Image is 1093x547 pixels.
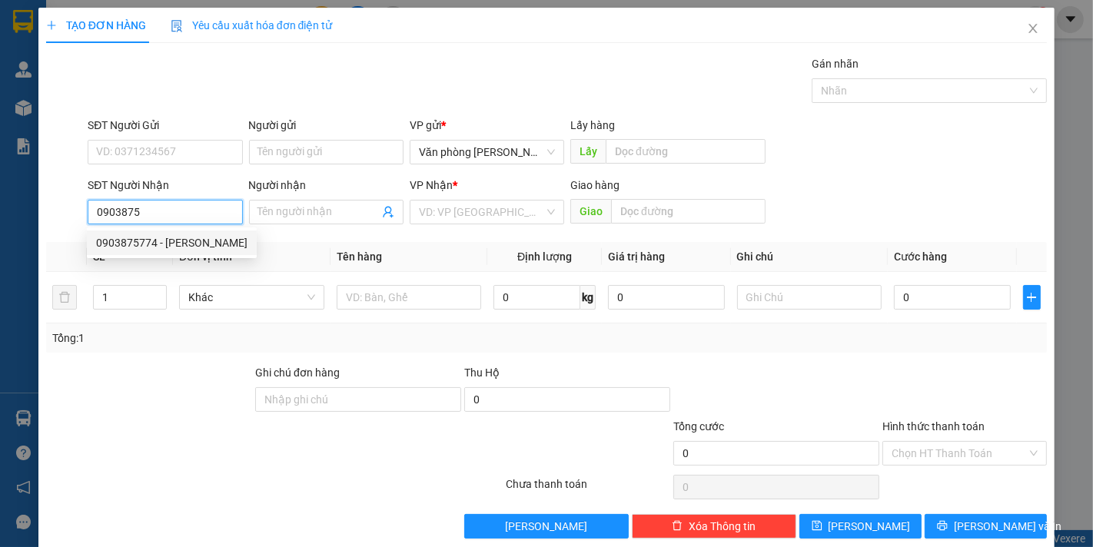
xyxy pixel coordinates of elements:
[249,177,404,194] div: Người nhận
[632,514,796,539] button: deleteXóa Thông tin
[96,234,248,251] div: 0903875774 - [PERSON_NAME]
[337,285,482,310] input: VD: Bàn, Ghế
[937,520,948,532] span: printer
[382,206,394,218] span: user-add
[410,117,564,134] div: VP gửi
[925,514,1047,539] button: printer[PERSON_NAME] và In
[570,139,606,164] span: Lấy
[689,518,756,535] span: Xóa Thông tin
[731,242,889,272] th: Ghi chú
[88,177,242,194] div: SĐT Người Nhận
[606,139,766,164] input: Dọc đường
[171,19,333,31] span: Yêu cầu xuất hóa đơn điện tử
[673,420,724,433] span: Tổng cước
[608,285,724,310] input: 0
[1023,285,1042,310] button: plus
[52,285,77,310] button: delete
[88,117,242,134] div: SĐT Người Gửi
[188,286,315,309] span: Khác
[894,250,947,263] span: Cước hàng
[255,387,461,412] input: Ghi chú đơn hàng
[410,179,453,191] span: VP Nhận
[255,366,340,379] label: Ghi chú đơn hàng
[580,285,596,310] span: kg
[882,420,985,433] label: Hình thức thanh toán
[812,520,822,532] span: save
[1027,22,1039,35] span: close
[737,285,882,310] input: Ghi Chú
[419,141,555,164] span: Văn phòng Phan Thiết
[505,476,673,502] div: Chưa thanh toán
[799,514,922,539] button: save[PERSON_NAME]
[249,117,404,134] div: Người gửi
[570,179,620,191] span: Giao hàng
[611,199,766,224] input: Dọc đường
[506,518,588,535] span: [PERSON_NAME]
[517,250,572,263] span: Định lượng
[672,520,683,532] span: delete
[46,19,146,31] span: TẠO ĐƠN HÀNG
[52,330,423,346] div: Tổng: 1
[337,250,382,263] span: Tên hàng
[1012,8,1055,51] button: Close
[1024,291,1041,303] span: plus
[812,58,859,70] label: Gán nhãn
[171,20,183,32] img: icon
[570,119,615,131] span: Lấy hàng
[46,20,57,31] span: plus
[608,250,665,263] span: Giá trị hàng
[464,366,500,379] span: Thu Hộ
[570,199,611,224] span: Giao
[464,514,629,539] button: [PERSON_NAME]
[954,518,1061,535] span: [PERSON_NAME] và In
[87,230,257,255] div: 0903875774 - tiến hoàng
[829,518,911,535] span: [PERSON_NAME]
